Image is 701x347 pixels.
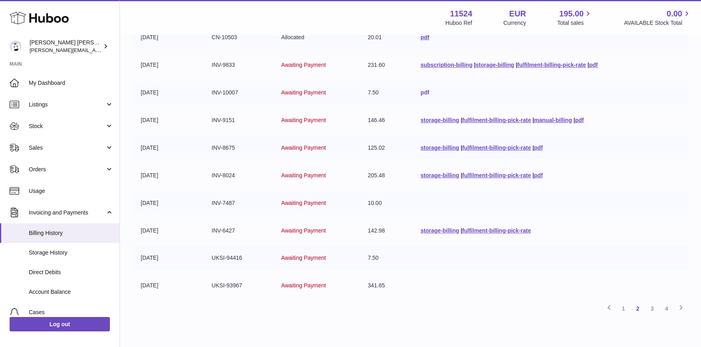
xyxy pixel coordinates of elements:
[281,200,326,206] span: Awaiting Payment
[624,8,691,27] a: 0.00 AVAILABLE Stock Total
[29,101,105,108] span: Listings
[204,191,273,215] td: INV-7487
[360,136,412,160] td: 125.02
[659,301,674,316] a: 4
[204,108,273,132] td: INV-9151
[29,269,114,276] span: Direct Debits
[360,274,412,297] td: 341.65
[29,166,105,173] span: Orders
[204,274,273,297] td: UKSI-93967
[29,249,114,257] span: Storage History
[446,19,472,27] div: Huboo Ref
[29,79,114,87] span: My Dashboard
[667,8,682,19] span: 0.00
[133,81,204,104] td: [DATE]
[474,62,476,68] span: |
[624,19,691,27] span: AVAILABLE Stock Total
[645,301,659,316] a: 3
[420,117,459,123] a: storage-billing
[462,117,531,123] a: fulfilment-billing-pick-rate
[631,301,645,316] a: 2
[575,117,584,123] a: pdf
[462,172,531,179] a: fulfilment-billing-pick-rate
[10,317,110,331] a: Log out
[557,19,593,27] span: Total sales
[281,255,326,261] span: Awaiting Payment
[534,117,572,123] a: manual-billing
[29,122,105,130] span: Stock
[133,274,204,297] td: [DATE]
[420,144,459,151] a: storage-billing
[29,229,114,237] span: Billing History
[461,172,462,179] span: |
[616,301,631,316] a: 1
[133,164,204,187] td: [DATE]
[517,62,586,68] a: fulfilment-billing-pick-rate
[360,219,412,243] td: 142.98
[29,144,105,152] span: Sales
[589,62,598,68] a: pdf
[204,219,273,243] td: INV-6427
[204,246,273,270] td: UKSI-94416
[462,144,531,151] a: fulfilment-billing-pick-rate
[360,53,412,77] td: 231.60
[450,8,472,19] strong: 11524
[360,81,412,104] td: 7.50
[420,172,459,179] a: storage-billing
[204,81,273,104] td: INV-10007
[281,89,326,96] span: Awaiting Payment
[534,172,543,179] a: pdf
[29,209,105,217] span: Invoicing and Payments
[29,187,114,195] span: Usage
[476,62,514,68] a: storage-billing
[420,89,429,96] a: pdf
[133,26,204,49] td: [DATE]
[462,227,531,234] a: fulfilment-billing-pick-rate
[204,164,273,187] td: INV-8024
[461,227,462,234] span: |
[360,26,412,49] td: 20.01
[360,108,412,132] td: 146.46
[532,117,534,123] span: |
[420,34,429,40] a: pdf
[534,144,543,151] a: pdf
[281,172,326,179] span: Awaiting Payment
[461,117,462,123] span: |
[281,144,326,151] span: Awaiting Payment
[281,117,326,123] span: Awaiting Payment
[281,62,326,68] span: Awaiting Payment
[532,144,534,151] span: |
[587,62,589,68] span: |
[133,136,204,160] td: [DATE]
[532,172,534,179] span: |
[281,34,305,40] span: Allocated
[516,62,517,68] span: |
[133,246,204,270] td: [DATE]
[420,227,459,234] a: storage-billing
[559,8,584,19] span: 195.00
[504,19,526,27] div: Currency
[574,117,575,123] span: |
[281,282,326,289] span: Awaiting Payment
[30,39,102,54] div: [PERSON_NAME] [PERSON_NAME]
[133,219,204,243] td: [DATE]
[133,53,204,77] td: [DATE]
[420,62,472,68] a: subscription-billing
[281,227,326,234] span: Awaiting Payment
[10,40,22,52] img: marie@teitv.com
[360,191,412,215] td: 10.00
[360,246,412,270] td: 7.50
[461,144,462,151] span: |
[30,47,160,53] span: [PERSON_NAME][EMAIL_ADDRESS][DOMAIN_NAME]
[133,108,204,132] td: [DATE]
[360,164,412,187] td: 205.48
[133,191,204,215] td: [DATE]
[509,8,526,19] strong: EUR
[29,309,114,316] span: Cases
[204,136,273,160] td: INV-8675
[204,26,273,49] td: CN-10503
[557,8,593,27] a: 195.00 Total sales
[204,53,273,77] td: INV-9833
[29,288,114,296] span: Account Balance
